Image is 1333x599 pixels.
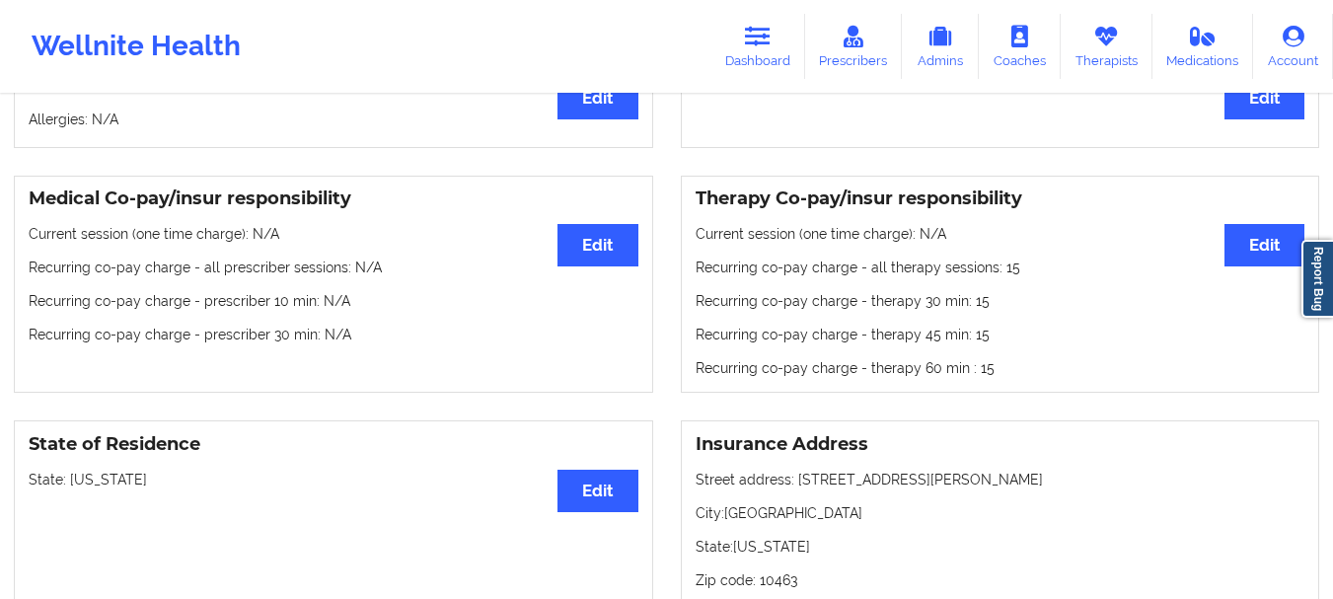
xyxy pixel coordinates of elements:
[29,110,638,129] p: Allergies: N/A
[696,258,1305,277] p: Recurring co-pay charge - all therapy sessions : 15
[696,358,1305,378] p: Recurring co-pay charge - therapy 60 min : 15
[979,14,1061,79] a: Coaches
[902,14,979,79] a: Admins
[1152,14,1254,79] a: Medications
[29,433,638,456] h3: State of Residence
[710,14,805,79] a: Dashboard
[1301,240,1333,318] a: Report Bug
[29,325,638,344] p: Recurring co-pay charge - prescriber 30 min : N/A
[696,325,1305,344] p: Recurring co-pay charge - therapy 45 min : 15
[29,224,638,244] p: Current session (one time charge): N/A
[557,470,637,512] button: Edit
[557,76,637,118] button: Edit
[696,187,1305,210] h3: Therapy Co-pay/insur responsibility
[29,291,638,311] p: Recurring co-pay charge - prescriber 10 min : N/A
[1224,76,1304,118] button: Edit
[696,291,1305,311] p: Recurring co-pay charge - therapy 30 min : 15
[557,224,637,266] button: Edit
[696,224,1305,244] p: Current session (one time charge): N/A
[1224,224,1304,266] button: Edit
[29,187,638,210] h3: Medical Co-pay/insur responsibility
[696,570,1305,590] p: Zip code: 10463
[696,503,1305,523] p: City: [GEOGRAPHIC_DATA]
[696,537,1305,557] p: State: [US_STATE]
[1253,14,1333,79] a: Account
[805,14,903,79] a: Prescribers
[696,470,1305,489] p: Street address: [STREET_ADDRESS][PERSON_NAME]
[696,433,1305,456] h3: Insurance Address
[29,470,638,489] p: State: [US_STATE]
[29,258,638,277] p: Recurring co-pay charge - all prescriber sessions : N/A
[1061,14,1152,79] a: Therapists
